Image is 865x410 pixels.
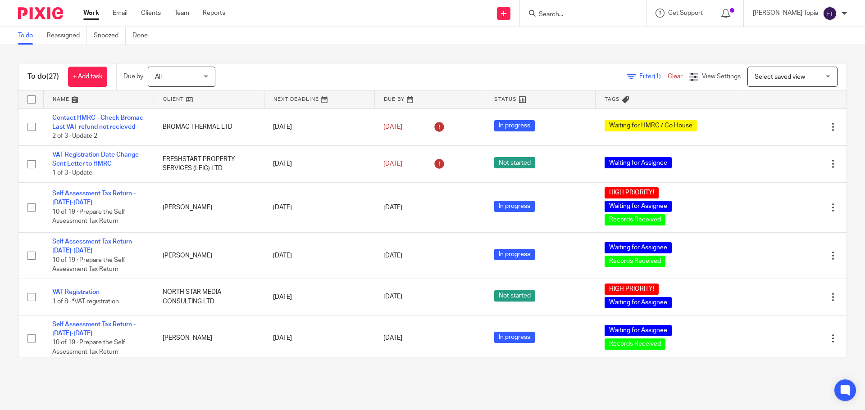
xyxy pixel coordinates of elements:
span: Waiting for Assignee [605,201,672,212]
td: [DATE] [264,182,374,232]
a: Reports [203,9,225,18]
a: Reassigned [47,27,87,45]
span: Waiting for Assignee [605,297,672,308]
a: Self Assessment Tax Return - [DATE]-[DATE] [52,239,136,254]
a: To do [18,27,40,45]
a: Done [132,27,155,45]
a: Clients [141,9,161,18]
td: NORTH STAR MEDIA CONSULTING LTD [154,279,264,315]
span: All [155,74,162,80]
span: [DATE] [383,252,402,259]
p: Due by [123,72,143,81]
td: [DATE] [264,315,374,361]
a: Snoozed [94,27,126,45]
span: In progress [494,249,535,260]
span: In progress [494,332,535,343]
span: [DATE] [383,335,402,342]
td: [DATE] [264,232,374,279]
span: Waiting for Assignee [605,242,672,253]
span: [DATE] [383,204,402,211]
span: Not started [494,157,535,168]
span: 1 of 8 · *VAT registration [52,298,119,305]
span: Select saved view [755,74,805,80]
span: 10 of 19 · Prepare the Self Assessment Tax Return [52,209,125,225]
span: [DATE] [383,294,402,300]
p: [PERSON_NAME] Topia [753,9,818,18]
span: 10 of 19 · Prepare the Self Assessment Tax Return [52,340,125,356]
span: Waiting for Assignee [605,325,672,336]
input: Search [538,11,619,19]
span: Waiting for Assignee [605,157,672,168]
span: HIGH PRIORITY! [605,187,659,198]
span: (1) [654,73,661,80]
span: [DATE] [383,124,402,130]
span: Records Received [605,214,665,225]
a: VAT Registration Date Change - Sent Letter to HMRC [52,152,142,167]
a: Self Assessment Tax Return - [DATE]-[DATE] [52,321,136,337]
span: In progress [494,201,535,212]
span: 2 of 3 · Update 2 [52,133,97,139]
a: Self Assessment Tax Return - [DATE]-[DATE] [52,190,136,206]
a: VAT Registration [52,289,100,295]
td: [PERSON_NAME] [154,315,264,361]
img: svg%3E [823,6,837,21]
td: [PERSON_NAME] [154,232,264,279]
span: 1 of 3 · Update [52,170,92,176]
span: [DATE] [383,161,402,167]
span: Tags [605,97,620,102]
span: 10 of 19 · Prepare the Self Assessment Tax Return [52,257,125,273]
td: [DATE] [264,279,374,315]
a: Work [83,9,99,18]
a: Clear [668,73,683,80]
span: In progress [494,120,535,131]
td: [PERSON_NAME] [154,182,264,232]
a: Contact HMRC - Check Bromac Last VAT refund not recieved [52,115,143,130]
span: Records Received [605,256,665,267]
span: Not started [494,290,535,302]
a: + Add task [68,67,107,87]
span: HIGH PRIORITY! [605,284,659,295]
span: Waiting for HMRC / Co House [605,120,697,131]
span: Filter [639,73,668,80]
a: Email [113,9,127,18]
a: Team [174,9,189,18]
td: [DATE] [264,108,374,145]
td: BROMAC THERMAL LTD [154,108,264,145]
span: Get Support [668,10,703,16]
img: Pixie [18,7,63,19]
span: Records Received [605,338,665,350]
h1: To do [27,72,59,81]
span: View Settings [702,73,741,80]
td: [DATE] [264,145,374,182]
span: (27) [46,73,59,80]
td: FRESHSTART PROPERTY SERVICES (LEIC) LTD [154,145,264,182]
